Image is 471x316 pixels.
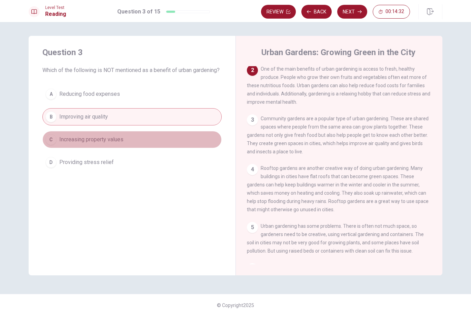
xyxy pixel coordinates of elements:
[46,89,57,100] div: A
[42,85,222,103] button: AReducing food expenses
[117,8,160,16] h1: Question 3 of 15
[217,303,254,308] span: © Copyright 2025
[46,111,57,122] div: B
[247,65,258,76] div: 2
[373,5,410,19] button: 00:14:32
[247,114,258,125] div: 3
[45,10,66,18] h1: Reading
[247,263,258,274] div: 6
[42,66,222,74] span: Which of the following is NOT mentioned as a benefit of urban gardening?
[247,164,258,175] div: 4
[385,9,404,14] span: 00:14:32
[42,108,222,125] button: BImproving air quality
[45,5,66,10] span: Level Test
[247,222,258,233] div: 5
[59,113,108,121] span: Improving air quality
[247,116,429,154] span: Community gardens are a popular type of urban gardening. These are shared spaces where people fro...
[247,223,424,254] span: Urban gardening has some problems. There is often not much space, so gardeners need to be creativ...
[42,154,222,171] button: DProviding stress relief
[337,5,367,19] button: Next
[42,47,222,58] h4: Question 3
[59,158,114,166] span: Providing stress relief
[261,47,415,58] h4: Urban Gardens: Growing Green in the City
[247,165,429,212] span: Rooftop gardens are another creative way of doing urban gardening. Many buildings in cities have ...
[261,5,296,19] button: Review
[247,66,430,105] span: One of the main benefits of urban gardening is access to fresh, healthy produce. People who grow ...
[46,134,57,145] div: C
[46,157,57,168] div: D
[59,135,123,144] span: Increasing property values
[42,131,222,148] button: CIncreasing property values
[301,5,332,19] button: Back
[59,90,120,98] span: Reducing food expenses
